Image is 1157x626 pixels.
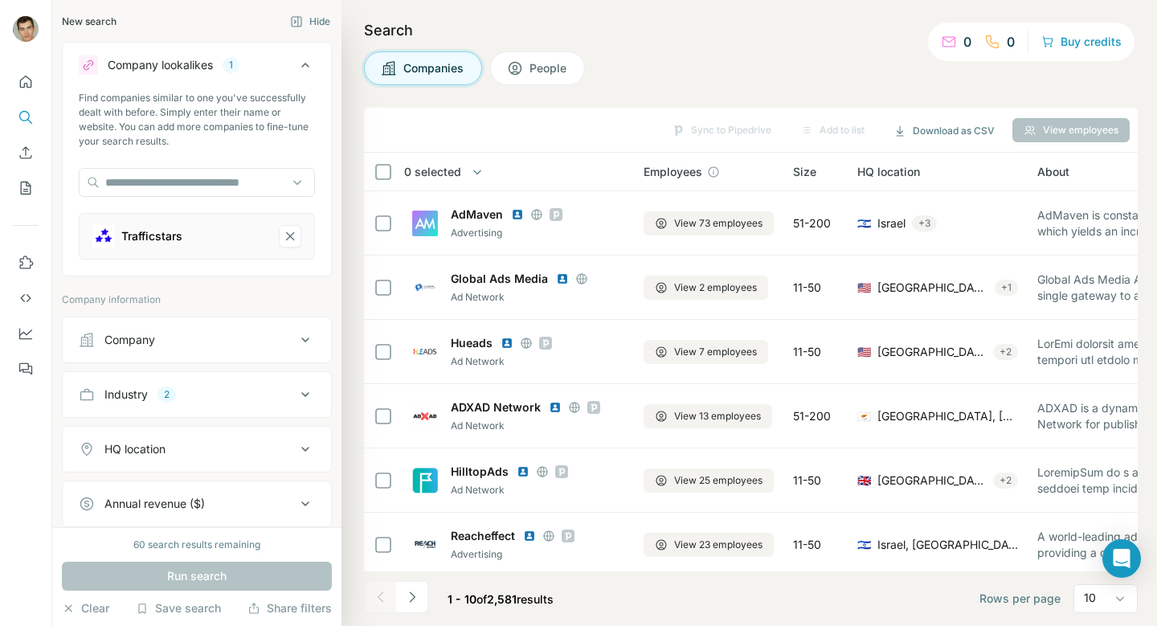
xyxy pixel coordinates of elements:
[877,215,906,231] span: Israel
[279,10,341,34] button: Hide
[793,408,831,424] span: 51-200
[62,600,109,616] button: Clear
[412,403,438,429] img: Logo of ADXAD Network
[13,284,39,313] button: Use Surfe API
[451,207,503,223] span: AdMaven
[523,530,536,542] img: LinkedIn logo
[501,337,513,350] img: LinkedIn logo
[13,16,39,42] img: Avatar
[487,592,517,606] span: 2,581
[674,216,762,231] span: View 73 employees
[451,354,624,369] div: Ad Network
[644,340,768,364] button: View 7 employees
[223,58,239,72] div: 1
[451,464,509,480] span: HilltopAds
[448,592,476,606] span: 1 - 10
[104,441,166,457] div: HQ location
[517,465,529,478] img: LinkedIn logo
[63,46,331,91] button: Company lookalikes1
[857,164,920,180] span: HQ location
[877,537,1018,553] span: Israel, [GEOGRAPHIC_DATA]
[13,248,39,277] button: Use Surfe on LinkedIn
[793,537,821,553] span: 11-50
[877,408,1018,424] span: [GEOGRAPHIC_DATA], [GEOGRAPHIC_DATA]
[644,211,774,235] button: View 73 employees
[549,401,562,414] img: LinkedIn logo
[412,211,438,236] img: Logo of AdMaven
[451,271,548,287] span: Global Ads Media
[412,339,438,365] img: Logo of Hueads
[793,280,821,296] span: 11-50
[1037,164,1069,180] span: About
[448,592,554,606] span: results
[857,344,871,360] span: 🇺🇸
[476,592,487,606] span: of
[857,408,871,424] span: 🇨🇾
[13,354,39,383] button: Feedback
[92,225,115,248] img: Trafficstars-logo
[877,280,988,296] span: [GEOGRAPHIC_DATA]
[912,216,937,231] div: + 3
[412,532,438,558] img: Logo of Reacheffect
[1007,32,1015,51] p: 0
[104,332,155,348] div: Company
[793,344,821,360] span: 11-50
[451,547,624,562] div: Advertising
[13,68,39,96] button: Quick start
[529,60,568,76] span: People
[396,581,428,613] button: Navigate to next page
[644,404,772,428] button: View 13 employees
[793,215,831,231] span: 51-200
[993,473,1018,488] div: + 2
[1041,31,1122,53] button: Buy credits
[674,538,762,552] span: View 23 employees
[13,103,39,132] button: Search
[451,399,541,415] span: ADXAD Network
[857,537,871,553] span: 🇮🇱
[412,275,438,301] img: Logo of Global Ads Media
[13,319,39,348] button: Dashboard
[857,473,871,489] span: 🇬🇧
[644,164,702,180] span: Employees
[644,468,774,493] button: View 25 employees
[882,119,1006,143] button: Download as CSV
[1084,590,1096,606] p: 10
[412,468,438,493] img: Logo of HilltopAds
[364,19,1138,42] h4: Search
[79,91,315,149] div: Find companies similar to one you've successfully dealt with before. Simply enter their name or w...
[63,375,331,414] button: Industry2
[104,496,205,512] div: Annual revenue ($)
[963,32,971,51] p: 0
[644,276,768,300] button: View 2 employees
[62,14,117,29] div: New search
[403,60,465,76] span: Companies
[995,280,1018,295] div: + 1
[979,591,1061,607] span: Rows per page
[793,473,821,489] span: 11-50
[451,335,493,351] span: Hueads
[136,600,221,616] button: Save search
[121,228,182,244] div: Trafficstars
[157,387,176,402] div: 2
[644,533,774,557] button: View 23 employees
[674,409,761,423] span: View 13 employees
[63,321,331,359] button: Company
[674,280,757,295] span: View 2 employees
[63,430,331,468] button: HQ location
[13,138,39,167] button: Enrich CSV
[13,174,39,203] button: My lists
[674,345,757,359] span: View 7 employees
[857,280,871,296] span: 🇺🇸
[104,387,148,403] div: Industry
[556,272,569,285] img: LinkedIn logo
[1102,539,1141,578] div: Open Intercom Messenger
[511,208,524,221] img: LinkedIn logo
[451,419,624,433] div: Ad Network
[451,483,624,497] div: Ad Network
[857,215,871,231] span: 🇮🇱
[877,473,987,489] span: [GEOGRAPHIC_DATA]
[674,473,762,488] span: View 25 employees
[793,164,816,180] span: Size
[279,225,301,248] button: Trafficstars-remove-button
[404,164,461,180] span: 0 selected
